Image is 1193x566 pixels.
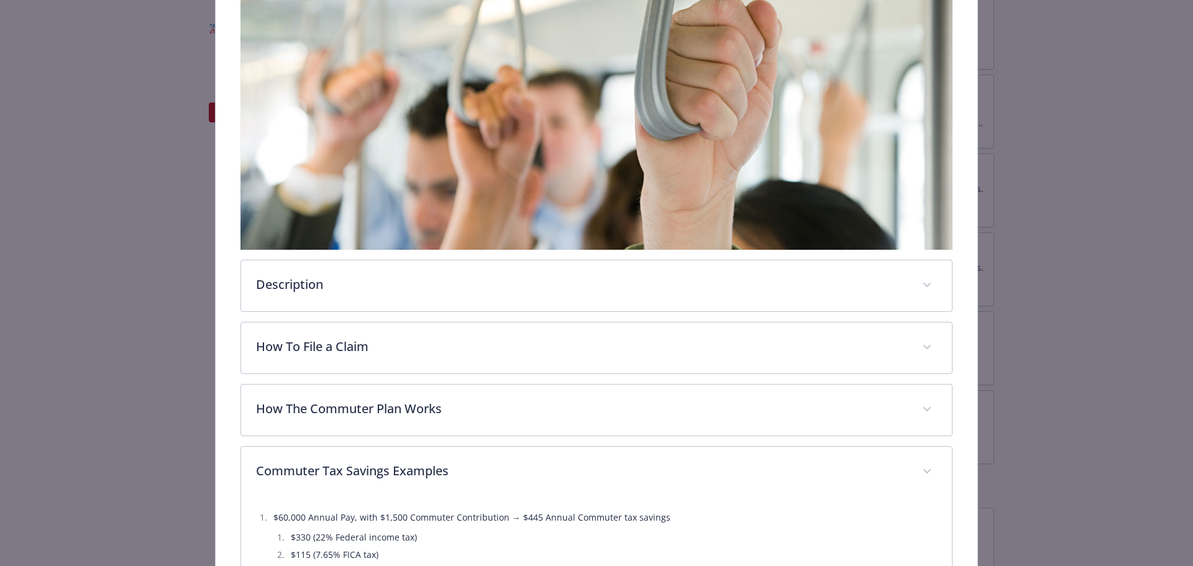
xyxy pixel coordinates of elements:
[241,385,953,436] div: How The Commuter Plan Works
[256,399,908,418] p: How The Commuter Plan Works
[270,510,938,562] li: $60,000 Annual Pay, with $1,500 Commuter Contribution → $445 Annual Commuter tax savings
[256,275,908,294] p: Description
[256,462,908,480] p: Commuter Tax Savings Examples
[241,322,953,373] div: How To File a Claim
[287,530,938,545] li: $330 (22% Federal income tax)
[241,260,953,311] div: Description
[287,547,938,562] li: $115 (7.65% FICA tax)
[241,447,953,498] div: Commuter Tax Savings Examples
[256,337,908,356] p: How To File a Claim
